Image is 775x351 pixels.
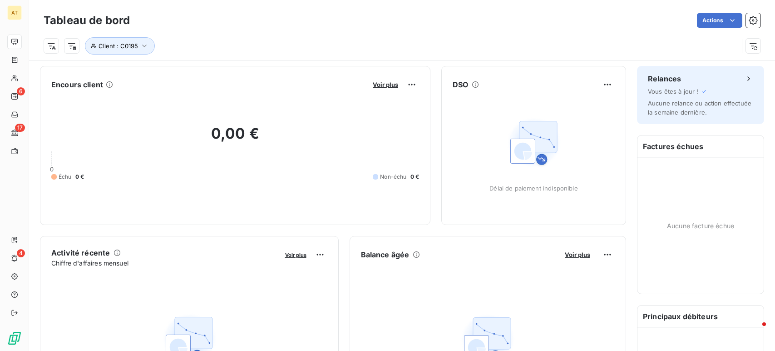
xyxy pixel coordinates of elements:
[50,165,54,173] span: 0
[17,87,25,95] span: 6
[7,5,22,20] div: AT
[637,306,764,327] h6: Principaux débiteurs
[361,249,410,260] h6: Balance âgée
[17,249,25,257] span: 4
[565,251,590,258] span: Voir plus
[453,79,468,90] h6: DSO
[370,80,401,89] button: Voir plus
[373,81,398,88] span: Voir plus
[99,42,138,50] span: Client : C0195
[282,251,309,259] button: Voir plus
[51,79,103,90] h6: Encours client
[51,258,279,268] span: Chiffre d'affaires mensuel
[562,251,593,259] button: Voir plus
[489,185,578,192] span: Délai de paiement indisponible
[85,37,155,55] button: Client : C0195
[15,124,25,132] span: 17
[667,221,734,231] span: Aucune facture échue
[648,88,699,95] span: Vous êtes à jour !
[410,173,419,181] span: 0 €
[285,252,306,258] span: Voir plus
[697,13,742,28] button: Actions
[75,173,84,181] span: 0 €
[648,100,751,116] span: Aucune relance ou action effectuée la semaine dernière.
[7,331,22,346] img: Logo LeanPay
[380,173,406,181] span: Non-échu
[744,320,766,342] iframe: Intercom live chat
[44,12,130,29] h3: Tableau de bord
[648,73,681,84] h6: Relances
[59,173,72,181] span: Échu
[505,114,563,172] img: Empty state
[637,135,764,157] h6: Factures échues
[51,125,419,152] h2: 0,00 €
[51,247,110,258] h6: Activité récente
